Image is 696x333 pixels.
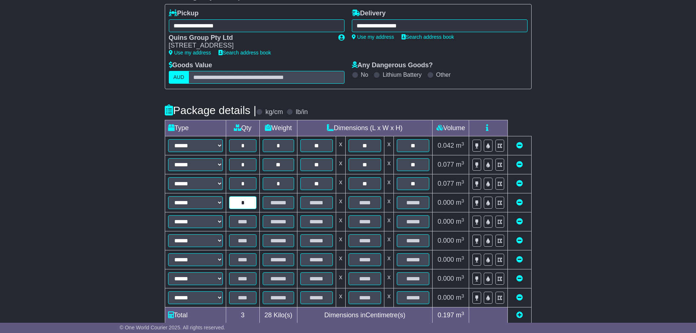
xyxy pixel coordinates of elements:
[438,275,454,282] span: 0.000
[461,255,464,261] sup: 3
[461,141,464,147] sup: 3
[226,307,260,323] td: 3
[169,61,212,69] label: Goods Value
[456,142,464,149] span: m
[516,275,523,282] a: Remove this item
[436,71,451,78] label: Other
[336,269,345,288] td: x
[120,325,225,330] span: © One World Courier 2025. All rights reserved.
[383,71,422,78] label: Lithium Battery
[336,231,345,250] td: x
[456,311,464,319] span: m
[352,10,386,18] label: Delivery
[165,104,256,116] h4: Package details |
[461,311,464,316] sup: 3
[516,256,523,263] a: Remove this item
[352,61,433,69] label: Any Dangerous Goods?
[336,212,345,231] td: x
[461,293,464,299] sup: 3
[438,218,454,225] span: 0.000
[265,108,283,116] label: kg/cm
[438,142,454,149] span: 0.042
[456,294,464,301] span: m
[516,180,523,187] a: Remove this item
[384,269,394,288] td: x
[516,237,523,244] a: Remove this item
[461,217,464,223] sup: 3
[456,161,464,168] span: m
[402,34,454,40] a: Search address book
[336,174,345,193] td: x
[336,288,345,307] td: x
[169,71,189,84] label: AUD
[438,256,454,263] span: 0.000
[169,34,331,42] div: Quins Group Pty Ltd
[296,108,308,116] label: lb/in
[433,120,469,136] td: Volume
[438,161,454,168] span: 0.077
[226,120,260,136] td: Qty
[516,311,523,319] a: Add new item
[165,307,226,323] td: Total
[456,256,464,263] span: m
[260,307,297,323] td: Kilo(s)
[516,218,523,225] a: Remove this item
[438,237,454,244] span: 0.000
[456,237,464,244] span: m
[169,10,199,18] label: Pickup
[438,180,454,187] span: 0.077
[384,231,394,250] td: x
[438,311,454,319] span: 0.197
[456,199,464,206] span: m
[169,50,211,56] a: Use my address
[456,218,464,225] span: m
[384,212,394,231] td: x
[461,274,464,280] sup: 3
[516,294,523,301] a: Remove this item
[461,160,464,166] sup: 3
[384,155,394,174] td: x
[361,71,368,78] label: No
[169,42,331,50] div: [STREET_ADDRESS]
[265,311,272,319] span: 28
[461,198,464,204] sup: 3
[516,161,523,168] a: Remove this item
[384,193,394,212] td: x
[384,174,394,193] td: x
[218,50,271,56] a: Search address book
[165,120,226,136] td: Type
[438,294,454,301] span: 0.000
[352,34,394,40] a: Use my address
[438,199,454,206] span: 0.000
[297,307,433,323] td: Dimensions in Centimetre(s)
[456,275,464,282] span: m
[336,155,345,174] td: x
[260,120,297,136] td: Weight
[384,136,394,155] td: x
[516,142,523,149] a: Remove this item
[461,236,464,242] sup: 3
[384,250,394,269] td: x
[336,136,345,155] td: x
[456,180,464,187] span: m
[297,120,433,136] td: Dimensions (L x W x H)
[384,288,394,307] td: x
[336,193,345,212] td: x
[516,199,523,206] a: Remove this item
[336,250,345,269] td: x
[461,179,464,185] sup: 3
